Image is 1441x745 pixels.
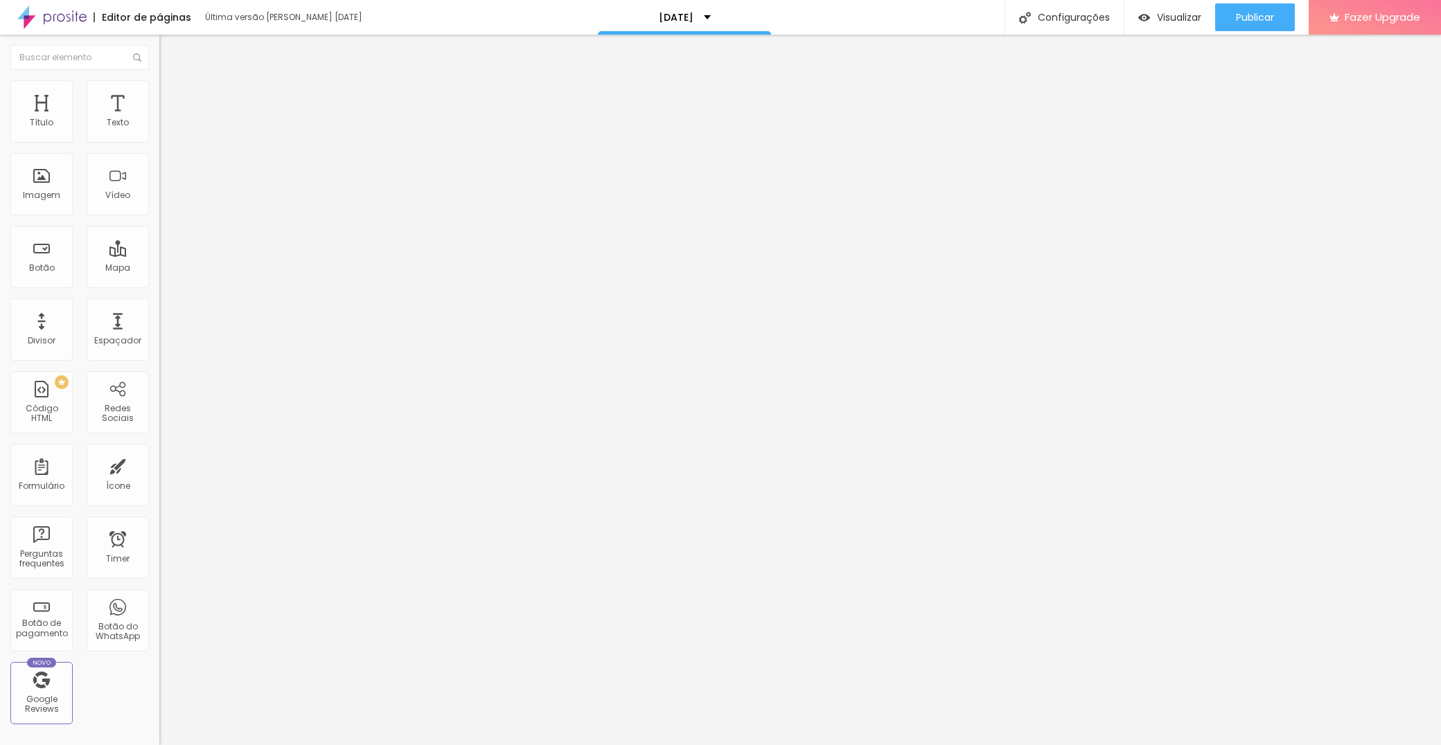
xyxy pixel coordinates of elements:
div: Texto [107,118,129,127]
div: Ícone [106,481,130,491]
div: Divisor [28,336,55,345]
div: Última versão [PERSON_NAME] [DATE] [205,13,364,21]
iframe: Editor [159,35,1441,745]
div: Formulário [19,481,64,491]
div: Botão do WhatsApp [90,622,145,642]
div: Mapa [105,263,130,273]
button: Visualizar [1124,3,1215,31]
div: Redes Sociais [90,404,145,424]
div: Botão [29,263,55,273]
div: Imagem [23,190,60,200]
div: Editor de páginas [94,12,191,22]
img: Icone [133,53,141,62]
img: view-1.svg [1138,12,1150,24]
img: Icone [1019,12,1031,24]
span: Publicar [1236,12,1274,23]
div: Google Reviews [14,694,69,715]
div: Perguntas frequentes [14,549,69,569]
div: Novo [27,658,57,667]
div: Timer [106,554,130,564]
button: Publicar [1215,3,1295,31]
input: Buscar elemento [10,45,149,70]
div: Título [30,118,53,127]
div: Vídeo [105,190,130,200]
span: Visualizar [1157,12,1201,23]
div: Espaçador [94,336,141,345]
p: [DATE] [659,12,693,22]
div: Botão de pagamento [14,618,69,638]
div: Código HTML [14,404,69,424]
span: Fazer Upgrade [1345,11,1420,23]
